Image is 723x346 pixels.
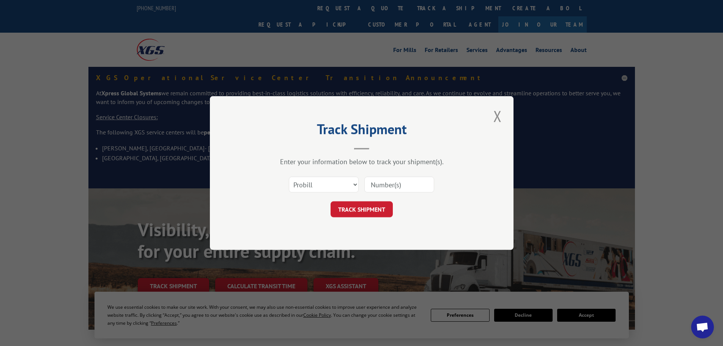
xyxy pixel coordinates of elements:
button: TRACK SHIPMENT [331,201,393,217]
h2: Track Shipment [248,124,476,138]
input: Number(s) [364,177,434,193]
div: Enter your information below to track your shipment(s). [248,157,476,166]
button: Close modal [491,106,504,126]
a: Open chat [691,316,714,338]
